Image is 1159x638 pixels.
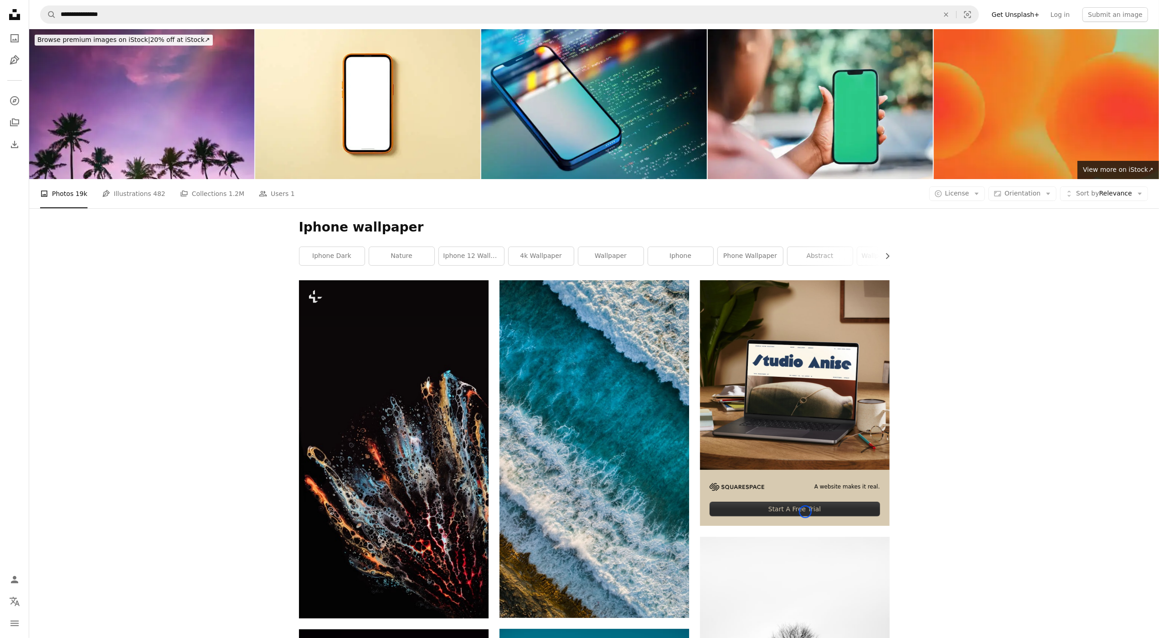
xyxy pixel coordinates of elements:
[814,483,880,491] span: A website makes it real.
[481,29,706,179] img: Modern smart phone with empty screen on digital background with program code. CGI 3D render
[1076,190,1099,197] span: Sort by
[5,29,24,47] a: Photos
[1083,166,1154,173] span: View more on iStock ↗
[936,6,956,23] button: Clear
[934,29,1159,179] img: abstract gradient fluid shape background.mobile screen UI design 3d illustration
[1004,190,1041,197] span: Orientation
[299,280,489,618] img: a close up of a fire hydrant with water on it
[1077,161,1159,179] a: View more on iStock↗
[5,571,24,589] a: Log in / Sign up
[700,280,890,526] a: A website makes it real.Start A Free Trial
[5,135,24,154] a: Download History
[291,189,295,199] span: 1
[5,113,24,132] a: Collections
[40,5,979,24] form: Find visuals sitewide
[153,189,165,199] span: 482
[5,51,24,69] a: Illustrations
[708,29,933,179] img: Black Business Woman Using Smartphone in City with Blurred Urban Background
[369,247,434,265] a: nature
[5,614,24,633] button: Menu
[1060,186,1148,201] button: Sort byRelevance
[718,247,783,265] a: phone wallpaper
[648,247,713,265] a: iphone
[986,7,1045,22] a: Get Unsplash+
[299,445,489,453] a: a close up of a fire hydrant with water on it
[29,29,254,179] img: Purple skies
[710,483,764,491] img: file-1705255347840-230a6ab5bca9image
[500,445,689,453] a: ocean wave photography
[1076,189,1132,198] span: Relevance
[989,186,1056,201] button: Orientation
[929,186,985,201] button: License
[255,29,480,179] img: Top view of smartphone with blank screen on yellow background
[578,247,644,265] a: wallpaper
[957,6,979,23] button: Visual search
[102,179,165,208] a: Illustrations 482
[29,29,218,51] a: Browse premium images on iStock|20% off at iStock↗
[35,35,213,46] div: 20% off at iStock ↗
[945,190,969,197] span: License
[1045,7,1075,22] a: Log in
[857,247,922,265] a: wallpaper for mobile
[299,247,365,265] a: iphone dark
[259,179,295,208] a: Users 1
[700,280,890,470] img: file-1705123271268-c3eaf6a79b21image
[788,247,853,265] a: abstract
[710,502,880,516] div: Start A Free Trial
[500,280,689,617] img: ocean wave photography
[5,92,24,110] a: Explore
[439,247,504,265] a: iphone 12 wallpaper
[879,247,890,265] button: scroll list to the right
[299,219,890,236] h1: Iphone wallpaper
[37,36,150,43] span: Browse premium images on iStock |
[41,6,56,23] button: Search Unsplash
[5,592,24,611] button: Language
[509,247,574,265] a: 4k wallpaper
[180,179,244,208] a: Collections 1.2M
[1082,7,1148,22] button: Submit an image
[5,5,24,26] a: Home — Unsplash
[229,189,244,199] span: 1.2M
